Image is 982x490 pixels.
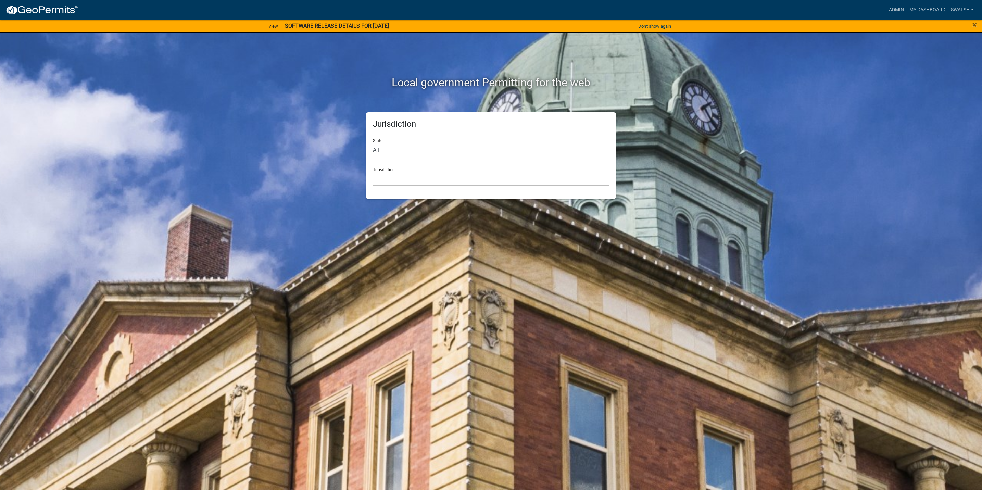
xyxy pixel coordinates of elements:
[972,20,977,29] span: ×
[285,23,389,29] strong: SOFTWARE RELEASE DETAILS FOR [DATE]
[635,21,674,32] button: Don't show again
[301,76,681,89] h2: Local government Permitting for the web
[972,21,977,29] button: Close
[948,3,977,16] a: swalsh
[907,3,948,16] a: My Dashboard
[266,21,281,32] a: View
[886,3,907,16] a: Admin
[373,119,609,129] h5: Jurisdiction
